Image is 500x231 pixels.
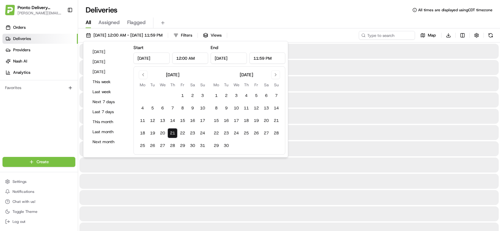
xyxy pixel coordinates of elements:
button: 29 [177,141,187,151]
button: 27 [157,141,167,151]
img: Nash [6,6,19,19]
button: Refresh [486,31,495,40]
button: 26 [147,141,157,151]
button: 17 [231,116,241,126]
span: Chat with us! [12,199,35,204]
button: 13 [157,116,167,126]
input: Date [133,53,170,64]
input: Date [211,53,247,64]
span: Knowledge Base [12,91,48,97]
button: 28 [167,141,177,151]
span: All [86,19,91,26]
span: Map [428,33,436,38]
button: Views [200,31,224,40]
button: 9 [187,103,197,113]
button: 7 [167,103,177,113]
button: 23 [187,128,197,138]
a: 💻API Documentation [50,88,103,99]
span: Analytics [13,70,30,75]
div: We're available if you need us! [21,66,79,71]
button: 6 [157,103,167,113]
button: 24 [231,128,241,138]
span: Filters [181,33,192,38]
button: 5 [251,91,261,101]
p: Welcome 👋 [6,25,114,35]
th: Wednesday [231,82,241,88]
button: Last 7 days [90,108,127,116]
span: Settings [12,179,27,184]
button: 3 [197,91,207,101]
button: This month [90,118,127,126]
button: 28 [271,128,281,138]
button: 3 [231,91,241,101]
button: 30 [221,141,231,151]
button: 8 [177,103,187,113]
button: Last week [90,88,127,96]
button: Next 7 days [90,98,127,106]
button: Pronto Delivery Service [17,4,62,11]
button: 25 [137,141,147,151]
button: 27 [261,128,271,138]
span: [DATE] 12:00 AM - [DATE] 11:59 PM [93,33,162,38]
button: 9 [221,103,231,113]
a: Analytics [2,68,78,78]
button: 14 [167,116,177,126]
button: [PERSON_NAME][EMAIL_ADDRESS][DOMAIN_NAME] [17,11,62,16]
th: Friday [251,82,261,88]
button: Chat with us! [2,197,75,206]
button: 24 [197,128,207,138]
button: Next month [90,138,127,146]
label: Start [133,45,143,50]
th: Wednesday [157,82,167,88]
span: Providers [13,47,30,53]
div: 💻 [53,91,58,96]
button: 29 [211,141,221,151]
button: 31 [197,141,207,151]
button: 25 [241,128,251,138]
a: Orders [2,23,78,33]
button: 11 [137,116,147,126]
th: Thursday [241,82,251,88]
button: 21 [167,128,177,138]
button: 20 [157,128,167,138]
a: Deliveries [2,34,78,44]
button: 12 [147,116,157,126]
th: Sunday [271,82,281,88]
a: 📗Knowledge Base [4,88,50,99]
button: Filters [171,31,195,40]
span: Assigned [98,19,120,26]
button: [DATE] [90,58,127,66]
button: Start new chat [106,62,114,69]
span: Log out [12,219,25,224]
th: Monday [137,82,147,88]
div: Start new chat [21,60,102,66]
th: Tuesday [221,82,231,88]
button: This week [90,78,127,86]
button: [DATE] [90,68,127,76]
button: Create [2,157,75,167]
button: 10 [231,103,241,113]
span: Toggle Theme [12,209,37,214]
input: Time [172,53,208,64]
img: Pronto Delivery Service [5,5,15,15]
button: Settings [2,177,75,186]
th: Tuesday [147,82,157,88]
button: 13 [261,103,271,113]
button: 22 [177,128,187,138]
span: Deliveries [13,36,31,42]
button: [DATE] 12:00 AM - [DATE] 11:59 PM [83,31,165,40]
button: Pronto Delivery ServicePronto Delivery Service[PERSON_NAME][EMAIL_ADDRESS][DOMAIN_NAME] [2,3,65,18]
button: 4 [137,103,147,113]
a: Powered byPylon [44,106,76,111]
button: 8 [211,103,221,113]
button: 26 [251,128,261,138]
span: Nash AI [13,58,27,64]
div: [DATE] [166,72,179,78]
button: [DATE] [90,48,127,56]
button: 6 [261,91,271,101]
button: Toggle Theme [2,207,75,216]
button: 16 [221,116,231,126]
label: End [211,45,218,50]
button: 21 [271,116,281,126]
